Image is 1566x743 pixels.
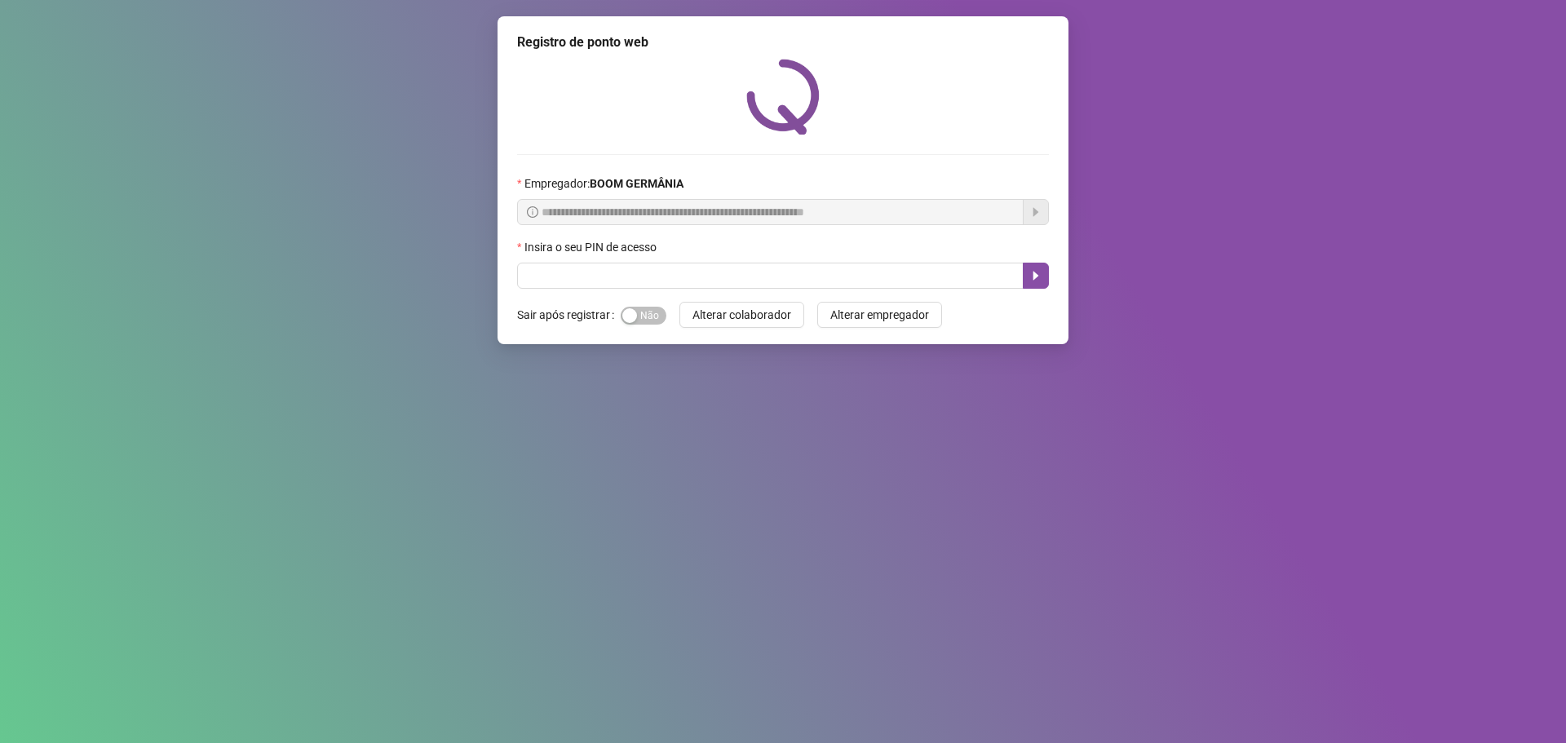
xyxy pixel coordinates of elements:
[527,206,538,218] span: info-circle
[817,302,942,328] button: Alterar empregador
[524,175,683,192] span: Empregador :
[590,177,683,190] strong: BOOM GERMÂNIA
[746,59,820,135] img: QRPoint
[1029,269,1042,282] span: caret-right
[830,306,929,324] span: Alterar empregador
[517,302,621,328] label: Sair após registrar
[679,302,804,328] button: Alterar colaborador
[517,33,1049,52] div: Registro de ponto web
[517,238,667,256] label: Insira o seu PIN de acesso
[692,306,791,324] span: Alterar colaborador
